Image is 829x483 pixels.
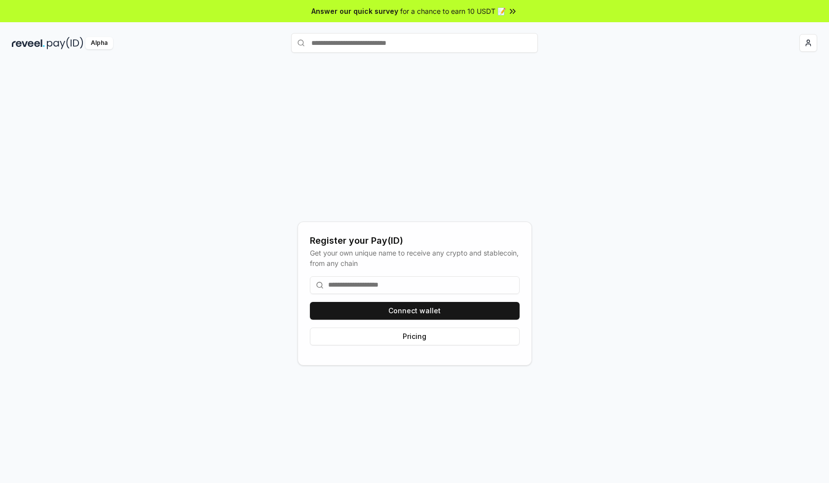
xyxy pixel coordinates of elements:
[311,6,398,16] span: Answer our quick survey
[310,234,520,248] div: Register your Pay(ID)
[85,37,113,49] div: Alpha
[310,302,520,320] button: Connect wallet
[47,37,83,49] img: pay_id
[12,37,45,49] img: reveel_dark
[310,248,520,268] div: Get your own unique name to receive any crypto and stablecoin, from any chain
[400,6,506,16] span: for a chance to earn 10 USDT 📝
[310,328,520,345] button: Pricing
